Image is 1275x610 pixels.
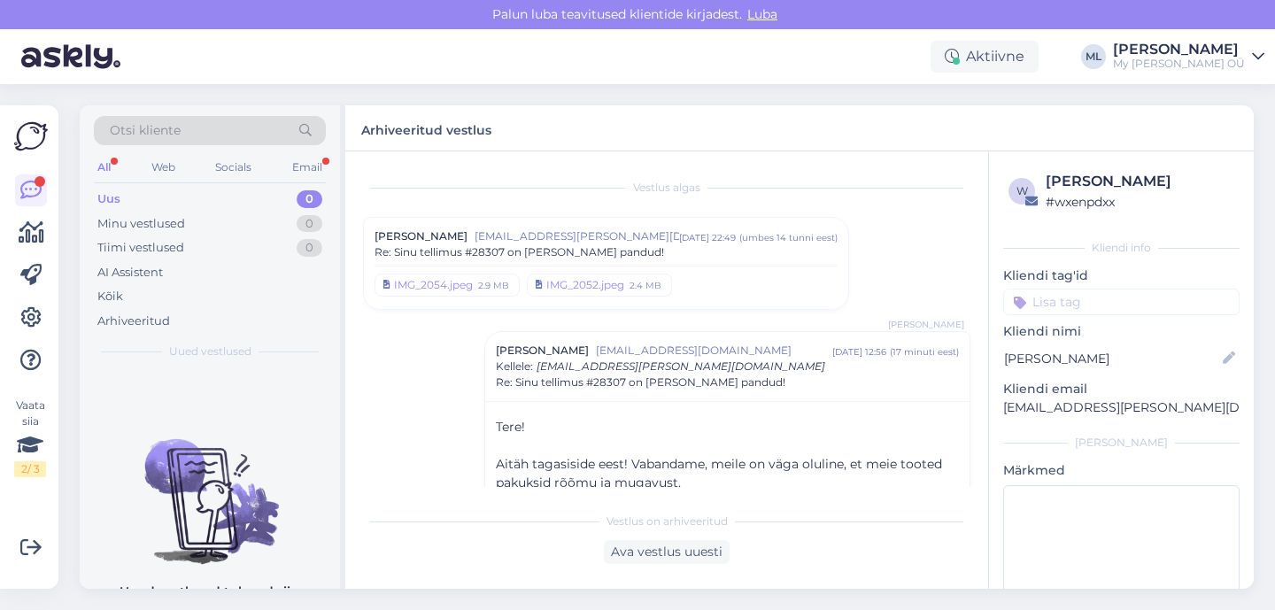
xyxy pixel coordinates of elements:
[361,116,491,140] label: Arhiveeritud vestlus
[739,231,838,244] div: ( umbes 14 tunni eest )
[1003,398,1240,417] p: [EMAIL_ADDRESS][PERSON_NAME][DOMAIN_NAME]
[148,156,179,179] div: Web
[742,6,783,22] span: Luba
[1003,322,1240,341] p: Kliendi nimi
[1003,435,1240,451] div: [PERSON_NAME]
[679,231,736,244] div: [DATE] 22:49
[14,120,48,153] img: Askly Logo
[14,398,46,477] div: Vaata siia
[394,277,473,293] div: IMG_2054.jpeg
[546,277,624,293] div: IMG_2052.jpeg
[496,419,525,435] span: Tere!
[496,359,533,373] span: Kellele :
[476,277,511,293] div: 2.9 MB
[297,239,322,257] div: 0
[1113,57,1245,71] div: My [PERSON_NAME] OÜ
[604,540,730,564] div: Ava vestlus uuesti
[212,156,255,179] div: Socials
[496,374,785,390] span: Re: Sinu tellimus #28307 on [PERSON_NAME] pandud!
[607,513,728,529] span: Vestlus on arhiveeritud
[890,345,959,359] div: ( 17 minuti eest )
[297,190,322,208] div: 0
[475,228,679,244] span: [EMAIL_ADDRESS][PERSON_NAME][DOMAIN_NAME]
[628,277,663,293] div: 2.4 MB
[1113,42,1245,57] div: [PERSON_NAME]
[1004,349,1219,368] input: Lisa nimi
[289,156,326,179] div: Email
[832,345,886,359] div: [DATE] 12:56
[537,359,825,373] span: [EMAIL_ADDRESS][PERSON_NAME][DOMAIN_NAME]
[1003,240,1240,256] div: Kliendi info
[363,180,970,196] div: Vestlus algas
[1003,266,1240,285] p: Kliendi tag'id
[596,343,832,359] span: [EMAIL_ADDRESS][DOMAIN_NAME]
[1046,171,1234,192] div: [PERSON_NAME]
[1113,42,1264,71] a: [PERSON_NAME]My [PERSON_NAME] OÜ
[297,215,322,233] div: 0
[1003,380,1240,398] p: Kliendi email
[1081,44,1106,69] div: ML
[97,239,184,257] div: Tiimi vestlused
[1003,289,1240,315] input: Lisa tag
[110,121,181,140] span: Otsi kliente
[1046,192,1234,212] div: # wxenpdxx
[120,583,301,601] p: Uued vestlused tulevad siia.
[496,456,942,490] span: Aitäh tagasiside eest! Vabandame, meile on väga oluline, et meie tooted pakuksid rõõmu ja mugavust.
[931,41,1039,73] div: Aktiivne
[169,344,251,359] span: Uued vestlused
[375,228,467,244] span: [PERSON_NAME]
[97,264,163,282] div: AI Assistent
[1016,184,1028,197] span: w
[97,313,170,330] div: Arhiveeritud
[496,343,589,359] span: [PERSON_NAME]
[97,288,123,305] div: Kõik
[1003,461,1240,480] p: Märkmed
[888,318,964,331] span: [PERSON_NAME]
[14,461,46,477] div: 2 / 3
[80,407,340,567] img: No chats
[375,244,664,260] span: Re: Sinu tellimus #28307 on [PERSON_NAME] pandud!
[94,156,114,179] div: All
[97,215,185,233] div: Minu vestlused
[97,190,120,208] div: Uus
